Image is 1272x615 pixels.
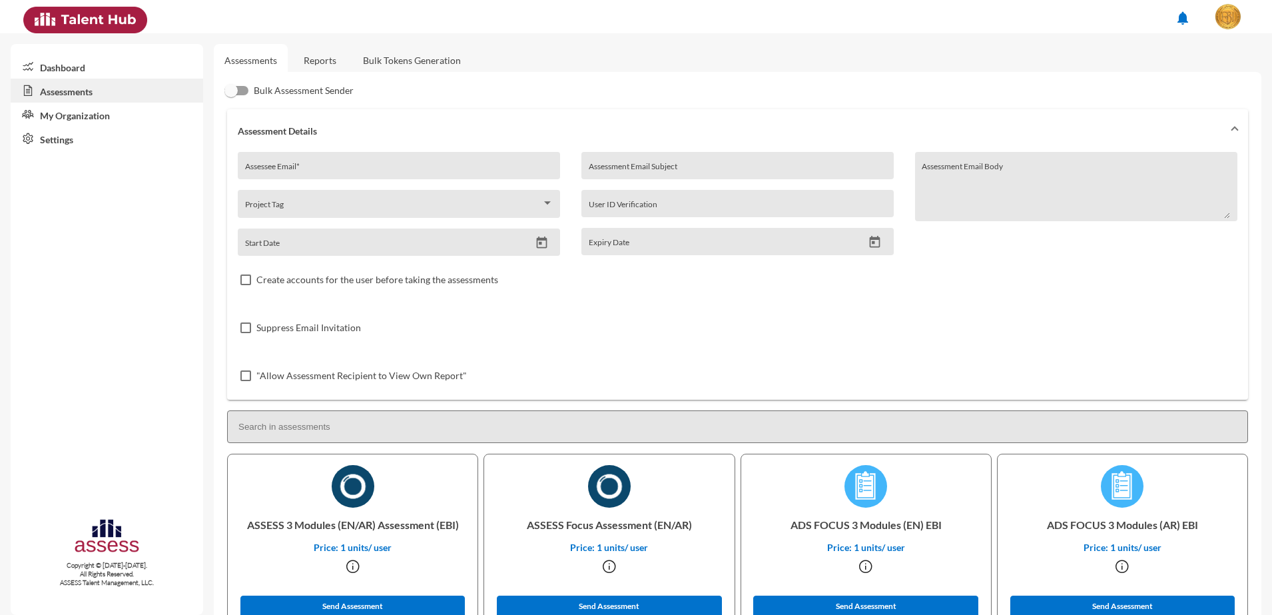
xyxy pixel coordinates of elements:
p: Price: 1 units/ user [495,542,723,553]
p: ADS FOCUS 3 Modules (EN) EBI [752,508,980,542]
mat-expansion-panel-header: Assessment Details [227,109,1248,152]
a: My Organization [11,103,203,127]
button: Open calendar [530,236,553,250]
span: Create accounts for the user before taking the assessments [256,272,498,288]
a: Reports [293,44,347,77]
mat-panel-title: Assessment Details [238,125,1221,137]
a: Assessments [224,55,277,66]
a: Bulk Tokens Generation [352,44,472,77]
p: ASSESS Focus Assessment (EN/AR) [495,508,723,542]
mat-icon: notifications [1175,10,1191,26]
div: Assessment Details [227,152,1248,400]
input: Search in assessments [227,410,1248,443]
p: Price: 1 units/ user [238,542,467,553]
p: ASSESS 3 Modules (EN/AR) Assessment (EBI) [238,508,467,542]
span: "Allow Assessment Recipient to View Own Report" [256,368,467,384]
p: Price: 1 units/ user [1008,542,1237,553]
span: Bulk Assessment Sender [254,83,354,99]
p: ADS FOCUS 3 Modules (AR) EBI [1008,508,1237,542]
a: Dashboard [11,55,203,79]
a: Settings [11,127,203,151]
button: Open calendar [863,235,886,249]
p: Copyright © [DATE]-[DATE]. All Rights Reserved. ASSESS Talent Management, LLC. [11,561,203,587]
img: assesscompany-logo.png [73,517,141,559]
a: Assessments [11,79,203,103]
span: Suppress Email Invitation [256,320,361,336]
p: Price: 1 units/ user [752,542,980,553]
